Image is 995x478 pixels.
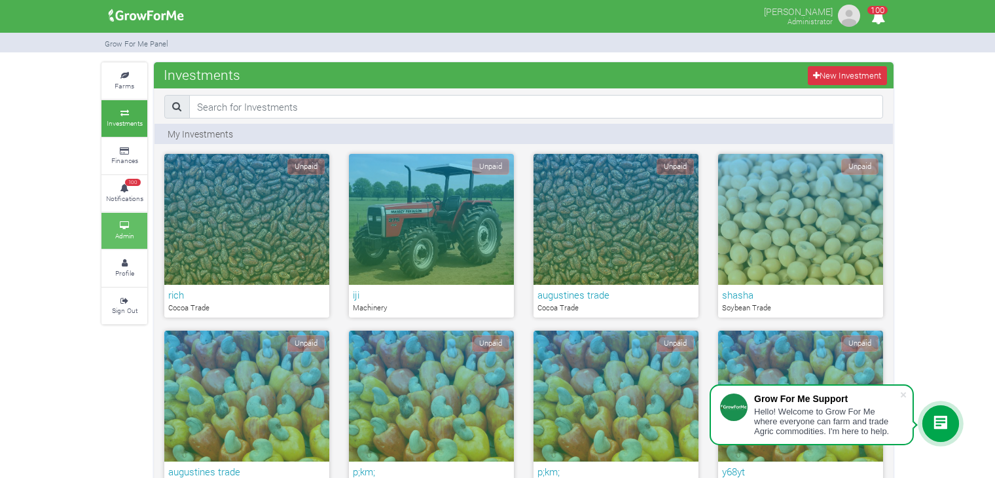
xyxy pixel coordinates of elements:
[722,303,879,314] p: Soybean Trade
[537,289,695,301] h6: augustines trade
[101,63,147,99] a: Farms
[787,16,833,26] small: Administrator
[865,3,891,32] i: Notifications
[105,39,168,48] small: Grow For Me Panel
[112,306,137,315] small: Sign Out
[164,154,329,318] a: Unpaid rich Cocoa Trade
[841,335,878,352] span: Unpaid
[349,154,514,318] a: Unpaid iji Machinery
[168,127,233,141] p: My Investments
[101,213,147,249] a: Admin
[722,289,879,301] h6: shasha
[287,335,325,352] span: Unpaid
[115,81,134,90] small: Farms
[718,154,883,318] a: Unpaid shasha Soybean Trade
[107,119,143,128] small: Investments
[101,100,147,136] a: Investments
[537,466,695,477] h6: p;km;
[537,303,695,314] p: Cocoa Trade
[101,250,147,286] a: Profile
[106,194,143,203] small: Notifications
[168,303,325,314] p: Cocoa Trade
[104,3,189,29] img: growforme image
[841,158,878,175] span: Unpaid
[764,3,833,18] p: [PERSON_NAME]
[865,12,891,25] a: 100
[754,394,899,404] div: Grow For Me Support
[353,289,510,301] h6: iji
[168,289,325,301] h6: rich
[115,231,134,240] small: Admin
[101,288,147,324] a: Sign Out
[808,66,887,85] a: New Investment
[125,179,141,187] span: 100
[657,158,694,175] span: Unpaid
[168,466,325,477] h6: augustines trade
[160,62,244,88] span: Investments
[189,95,883,119] input: Search for Investments
[115,268,134,278] small: Profile
[287,158,325,175] span: Unpaid
[111,156,138,165] small: Finances
[101,138,147,174] a: Finances
[353,466,510,477] h6: p;km;
[836,3,862,29] img: growforme image
[754,407,899,436] div: Hello! Welcome to Grow For Me where everyone can farm and trade Agric commodities. I'm here to help.
[867,6,888,14] span: 100
[101,175,147,211] a: 100 Notifications
[722,466,879,477] h6: y68yt
[472,158,509,175] span: Unpaid
[472,335,509,352] span: Unpaid
[534,154,698,318] a: Unpaid augustines trade Cocoa Trade
[657,335,694,352] span: Unpaid
[353,303,510,314] p: Machinery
